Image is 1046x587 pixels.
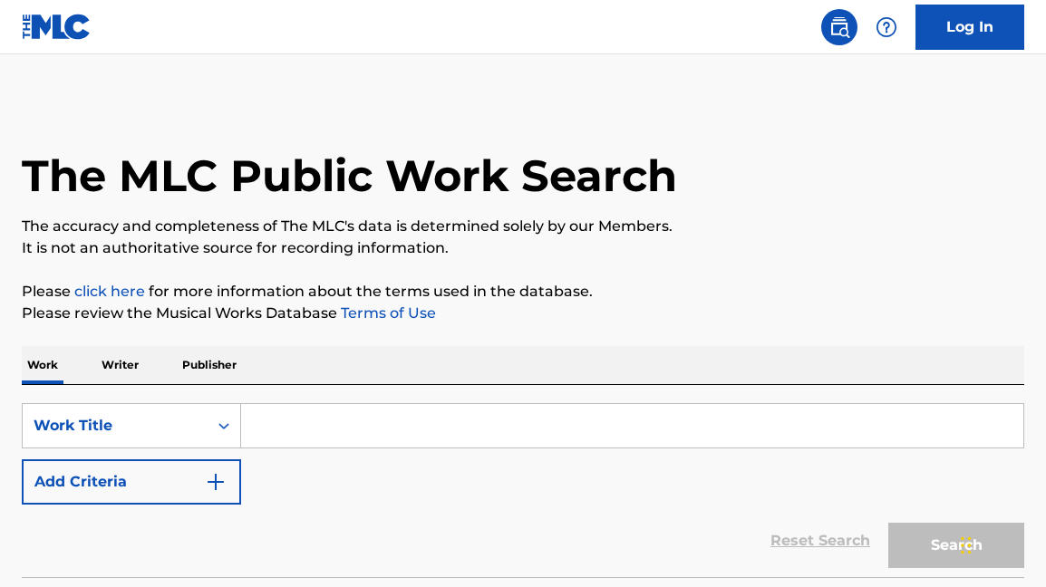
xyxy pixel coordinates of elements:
p: Publisher [177,346,242,384]
a: click here [74,283,145,300]
div: Drag [961,518,972,573]
h1: The MLC Public Work Search [22,149,677,203]
form: Search Form [22,403,1024,577]
img: search [828,16,850,38]
p: The accuracy and completeness of The MLC's data is determined solely by our Members. [22,216,1024,237]
a: Public Search [821,9,857,45]
p: Please for more information about the terms used in the database. [22,281,1024,303]
img: 9d2ae6d4665cec9f34b9.svg [205,471,227,493]
img: help [876,16,897,38]
div: Work Title [34,415,197,437]
button: Add Criteria [22,459,241,505]
a: Log In [915,5,1024,50]
p: It is not an authoritative source for recording information. [22,237,1024,259]
img: MLC Logo [22,14,92,40]
a: Terms of Use [337,304,436,322]
div: Help [868,9,905,45]
iframe: Chat Widget [955,500,1046,587]
p: Work [22,346,63,384]
p: Writer [96,346,144,384]
p: Please review the Musical Works Database [22,303,1024,324]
